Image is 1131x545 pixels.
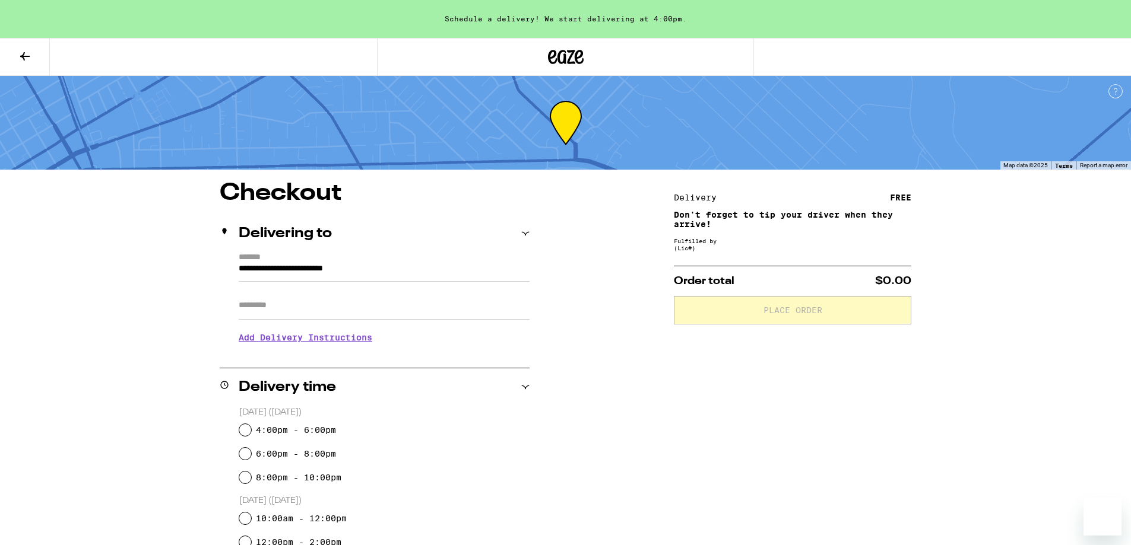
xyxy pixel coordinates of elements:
[1084,498,1122,536] iframe: Button to launch messaging window
[239,227,332,241] h2: Delivering to
[1003,162,1048,168] span: Map data ©2025
[674,210,911,229] p: Don't forget to tip your driver when they arrive!
[875,276,911,286] span: $0.00
[3,154,42,170] a: Open this area in Google Maps (opens a new window)
[1055,162,1073,169] a: Terms
[256,425,336,435] label: 4:00pm - 6:00pm
[239,495,530,506] p: [DATE] ([DATE])
[256,473,341,482] label: 8:00pm - 10:00pm
[890,193,911,202] div: FREE
[256,514,347,523] label: 10:00am - 12:00pm
[763,306,822,314] span: Place Order
[256,449,336,458] label: 6:00pm - 8:00pm
[239,407,530,418] p: [DATE] ([DATE])
[239,380,336,394] h2: Delivery time
[239,351,530,361] p: We'll contact you at [PHONE_NUMBER] when we arrive
[1080,162,1127,168] a: Report a map error
[674,237,911,251] div: Fulfilled by (Lic# )
[220,181,530,205] h1: Checkout
[239,324,530,351] h3: Add Delivery Instructions
[3,154,42,170] img: Google
[674,276,734,286] span: Order total
[674,193,725,202] div: Delivery
[674,296,911,324] button: Place Order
